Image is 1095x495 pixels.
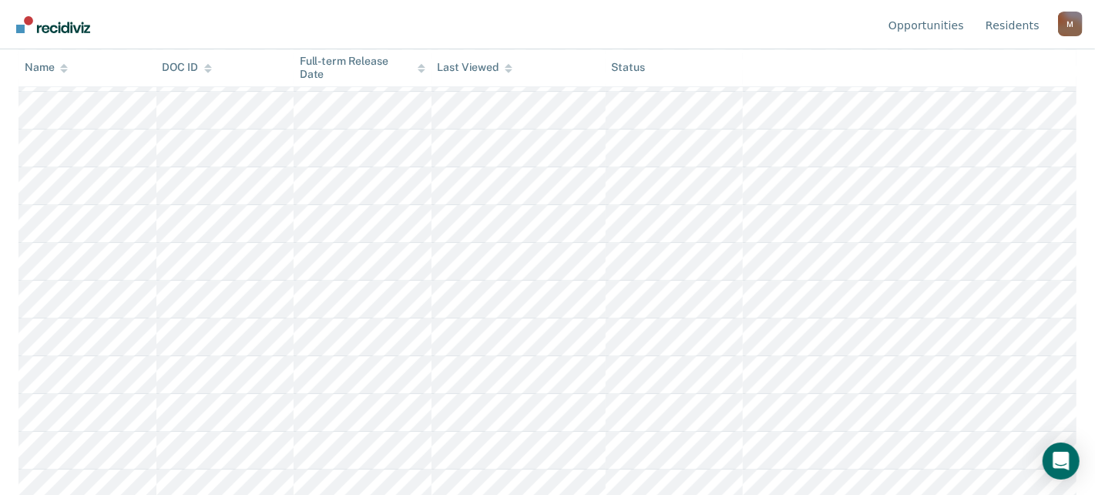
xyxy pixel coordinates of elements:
img: Recidiviz [16,16,90,33]
div: Status [612,62,645,75]
div: Full-term Release Date [300,55,425,81]
div: Name [25,62,68,75]
div: Last Viewed [438,62,512,75]
div: M [1058,12,1083,36]
div: DOC ID [163,62,212,75]
button: Profile dropdown button [1058,12,1083,36]
div: Open Intercom Messenger [1043,443,1080,480]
